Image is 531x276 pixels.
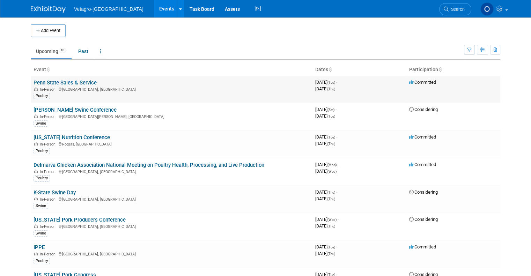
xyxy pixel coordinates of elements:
span: (Tue) [327,114,335,118]
span: (Tue) [327,245,335,249]
div: Swine [34,203,48,209]
span: Committed [409,134,436,140]
a: K-State Swine Day [34,189,76,196]
a: [US_STATE] Nutrition Conference [34,134,110,141]
span: In-Person [40,197,58,202]
span: Committed [409,244,436,249]
div: [GEOGRAPHIC_DATA], [GEOGRAPHIC_DATA] [34,223,310,229]
div: Swine [34,230,48,237]
span: (Tue) [327,135,335,139]
th: Participation [406,64,500,76]
span: In-Person [40,114,58,119]
img: OliviaM Last [480,2,494,16]
a: Sort by Start Date [328,67,332,72]
span: - [338,162,339,167]
span: [DATE] [315,189,337,195]
span: [DATE] [315,134,337,140]
img: In-Person Event [34,224,38,228]
span: - [336,189,337,195]
div: Poultry [34,93,50,99]
a: Sort by Event Name [46,67,50,72]
span: In-Person [40,170,58,174]
span: [DATE] [315,86,335,91]
span: - [335,107,337,112]
button: Add Event [31,24,66,37]
span: Vetagro-[GEOGRAPHIC_DATA] [74,6,143,12]
span: Search [449,7,465,12]
span: (Thu) [327,191,335,194]
a: Past [73,45,94,58]
span: (Thu) [327,197,335,201]
div: [GEOGRAPHIC_DATA], [GEOGRAPHIC_DATA] [34,196,310,202]
span: In-Person [40,224,58,229]
span: [DATE] [315,223,335,229]
span: [DATE] [315,141,335,146]
img: In-Person Event [34,142,38,146]
th: Event [31,64,312,76]
span: (Tue) [327,81,335,84]
span: In-Person [40,87,58,92]
a: Upcoming10 [31,45,72,58]
span: (Wed) [327,170,337,173]
span: In-Person [40,142,58,147]
img: ExhibitDay [31,6,66,13]
th: Dates [312,64,406,76]
span: [DATE] [315,217,339,222]
img: In-Person Event [34,252,38,255]
a: IPPE [34,244,45,251]
span: (Wed) [327,218,337,222]
div: [GEOGRAPHIC_DATA], [GEOGRAPHIC_DATA] [34,169,310,174]
div: Rogers, [GEOGRAPHIC_DATA] [34,141,310,147]
span: - [338,217,339,222]
span: [DATE] [315,196,335,201]
a: Delmarva Chicken Association National Meeting on Poultry Health, Processing, and Live Production [34,162,264,168]
a: [US_STATE] Pork Producers Conference [34,217,126,223]
span: [DATE] [315,107,337,112]
span: Committed [409,80,436,85]
span: (Mon) [327,163,337,167]
a: [PERSON_NAME] Swine Conference [34,107,117,113]
span: 10 [59,48,66,53]
a: Sort by Participation Type [438,67,442,72]
div: [GEOGRAPHIC_DATA], [GEOGRAPHIC_DATA] [34,251,310,256]
span: - [336,244,337,249]
span: Considering [409,189,438,195]
span: - [336,80,337,85]
span: (Thu) [327,142,335,146]
span: Committed [409,162,436,167]
div: Poultry [34,258,50,264]
span: [DATE] [315,162,339,167]
span: (Thu) [327,252,335,256]
div: [GEOGRAPHIC_DATA], [GEOGRAPHIC_DATA] [34,86,310,92]
span: Considering [409,107,438,112]
a: Penn State Sales & Service [34,80,97,86]
img: In-Person Event [34,197,38,201]
div: [GEOGRAPHIC_DATA][PERSON_NAME], [GEOGRAPHIC_DATA] [34,113,310,119]
span: Considering [409,217,438,222]
a: Search [439,3,471,15]
img: In-Person Event [34,114,38,118]
span: [DATE] [315,251,335,256]
span: (Thu) [327,224,335,228]
span: (Thu) [327,87,335,91]
span: [DATE] [315,169,337,174]
div: Poultry [34,175,50,181]
span: [DATE] [315,80,337,85]
span: (Sat) [327,108,334,112]
span: [DATE] [315,244,337,249]
span: In-Person [40,252,58,256]
div: Poultry [34,148,50,154]
img: In-Person Event [34,87,38,91]
img: In-Person Event [34,170,38,173]
span: [DATE] [315,113,335,119]
div: Swine [34,120,48,127]
span: - [336,134,337,140]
